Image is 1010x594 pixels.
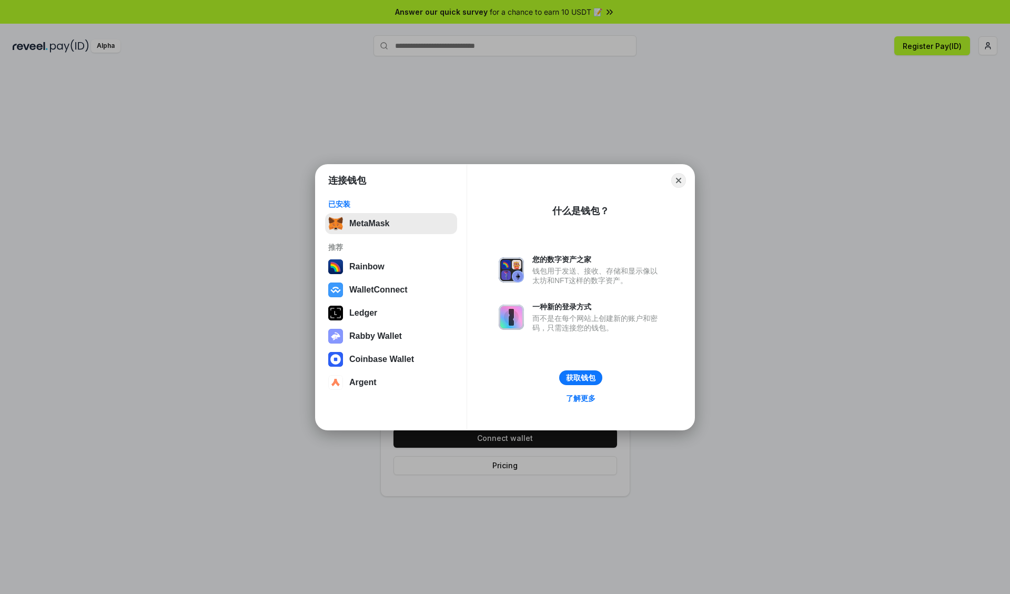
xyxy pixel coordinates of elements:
[328,306,343,320] img: svg+xml,%3Csvg%20xmlns%3D%22http%3A%2F%2Fwww.w3.org%2F2000%2Fsvg%22%20width%3D%2228%22%20height%3...
[349,308,377,318] div: Ledger
[328,329,343,344] img: svg+xml,%3Csvg%20xmlns%3D%22http%3A%2F%2Fwww.w3.org%2F2000%2Fsvg%22%20fill%3D%22none%22%20viewBox...
[560,391,602,405] a: 了解更多
[671,173,686,188] button: Close
[499,257,524,283] img: svg+xml,%3Csvg%20xmlns%3D%22http%3A%2F%2Fwww.w3.org%2F2000%2Fsvg%22%20fill%3D%22none%22%20viewBox...
[328,352,343,367] img: svg+xml,%3Csvg%20width%3D%2228%22%20height%3D%2228%22%20viewBox%3D%220%200%2028%2028%22%20fill%3D...
[559,370,602,385] button: 获取钱包
[328,243,454,252] div: 推荐
[325,326,457,347] button: Rabby Wallet
[325,349,457,370] button: Coinbase Wallet
[325,213,457,234] button: MetaMask
[328,259,343,274] img: svg+xml,%3Csvg%20width%3D%22120%22%20height%3D%22120%22%20viewBox%3D%220%200%20120%20120%22%20fil...
[532,266,663,285] div: 钱包用于发送、接收、存储和显示像以太坊和NFT这样的数字资产。
[349,355,414,364] div: Coinbase Wallet
[566,394,595,403] div: 了解更多
[552,205,609,217] div: 什么是钱包？
[325,372,457,393] button: Argent
[349,378,377,387] div: Argent
[566,373,595,382] div: 获取钱包
[532,314,663,333] div: 而不是在每个网站上创建新的账户和密码，只需连接您的钱包。
[328,283,343,297] img: svg+xml,%3Csvg%20width%3D%2228%22%20height%3D%2228%22%20viewBox%3D%220%200%2028%2028%22%20fill%3D...
[328,216,343,231] img: svg+xml,%3Csvg%20fill%3D%22none%22%20height%3D%2233%22%20viewBox%3D%220%200%2035%2033%22%20width%...
[532,255,663,264] div: 您的数字资产之家
[349,331,402,341] div: Rabby Wallet
[499,305,524,330] img: svg+xml,%3Csvg%20xmlns%3D%22http%3A%2F%2Fwww.w3.org%2F2000%2Fsvg%22%20fill%3D%22none%22%20viewBox...
[325,303,457,324] button: Ledger
[349,285,408,295] div: WalletConnect
[328,199,454,209] div: 已安装
[349,262,385,271] div: Rainbow
[325,256,457,277] button: Rainbow
[328,174,366,187] h1: 连接钱包
[328,375,343,390] img: svg+xml,%3Csvg%20width%3D%2228%22%20height%3D%2228%22%20viewBox%3D%220%200%2028%2028%22%20fill%3D...
[349,219,389,228] div: MetaMask
[325,279,457,300] button: WalletConnect
[532,302,663,311] div: 一种新的登录方式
